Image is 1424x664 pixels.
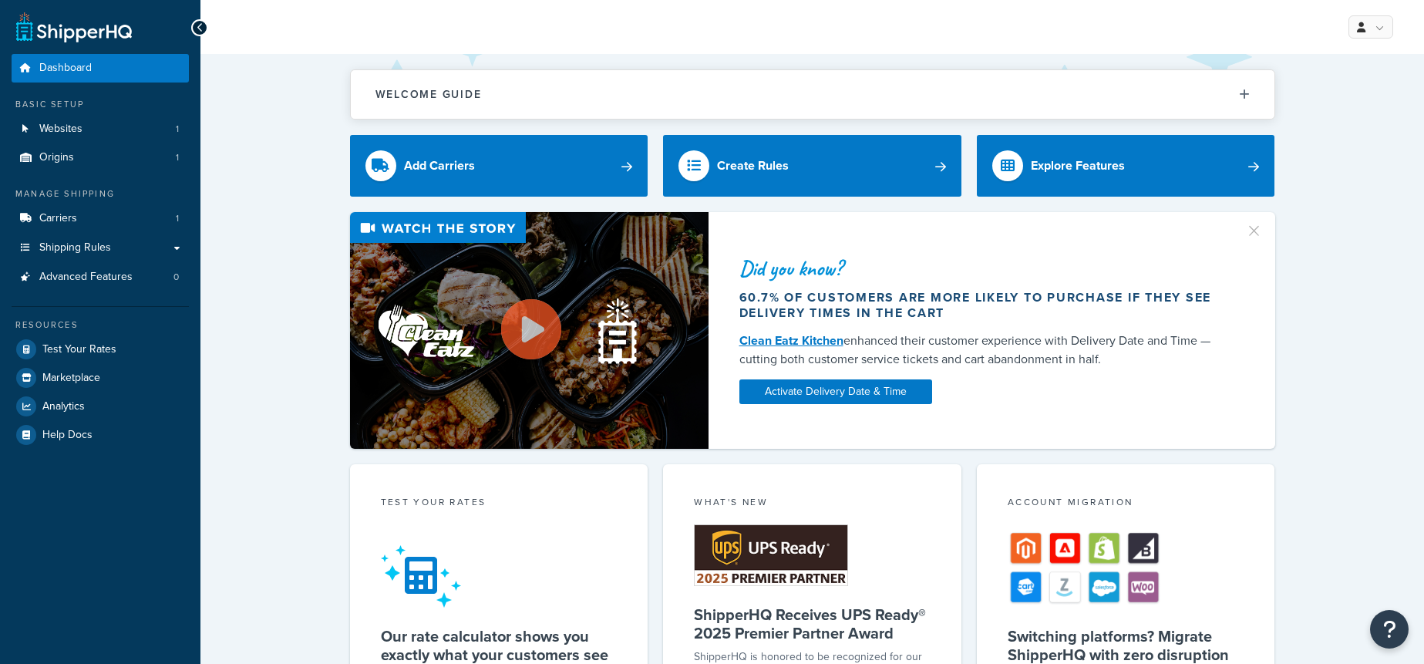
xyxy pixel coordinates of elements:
[12,421,189,449] a: Help Docs
[404,155,475,177] div: Add Carriers
[351,70,1274,119] button: Welcome Guide
[1031,155,1125,177] div: Explore Features
[12,234,189,262] a: Shipping Rules
[42,400,85,413] span: Analytics
[176,123,179,136] span: 1
[12,143,189,172] li: Origins
[42,429,93,442] span: Help Docs
[1008,627,1244,664] h5: Switching platforms? Migrate ShipperHQ with zero disruption
[12,204,189,233] li: Carriers
[12,98,189,111] div: Basic Setup
[350,135,648,197] a: Add Carriers
[12,143,189,172] a: Origins1
[39,62,92,75] span: Dashboard
[12,263,189,292] a: Advanced Features0
[39,241,111,254] span: Shipping Rules
[1370,610,1409,649] button: Open Resource Center
[176,212,179,225] span: 1
[176,151,179,164] span: 1
[717,155,789,177] div: Create Rules
[12,364,189,392] a: Marketplace
[381,627,618,664] h5: Our rate calculator shows you exactly what your customers see
[39,212,77,225] span: Carriers
[12,54,189,83] a: Dashboard
[39,151,74,164] span: Origins
[381,495,618,513] div: Test your rates
[739,258,1227,279] div: Did you know?
[39,271,133,284] span: Advanced Features
[12,319,189,332] div: Resources
[739,332,1227,369] div: enhanced their customer experience with Delivery Date and Time — cutting both customer service ti...
[42,372,100,385] span: Marketplace
[663,135,961,197] a: Create Rules
[12,263,189,292] li: Advanced Features
[375,89,482,100] h2: Welcome Guide
[694,605,931,642] h5: ShipperHQ Receives UPS Ready® 2025 Premier Partner Award
[739,290,1227,321] div: 60.7% of customers are more likely to purchase if they see delivery times in the cart
[350,212,709,449] img: Video thumbnail
[12,393,189,420] a: Analytics
[694,495,931,513] div: What's New
[1008,495,1244,513] div: Account Migration
[977,135,1275,197] a: Explore Features
[12,204,189,233] a: Carriers1
[42,343,116,356] span: Test Your Rates
[12,115,189,143] a: Websites1
[12,187,189,201] div: Manage Shipping
[39,123,82,136] span: Websites
[12,335,189,363] a: Test Your Rates
[12,115,189,143] li: Websites
[173,271,179,284] span: 0
[739,332,843,349] a: Clean Eatz Kitchen
[739,379,932,404] a: Activate Delivery Date & Time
